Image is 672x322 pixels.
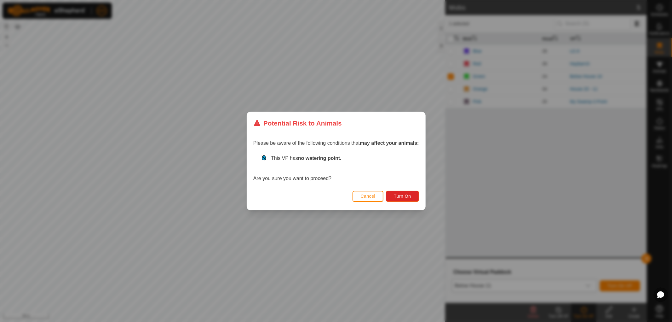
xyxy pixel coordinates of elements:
[360,140,419,146] strong: may affect your animals:
[394,194,411,199] span: Turn On
[386,191,419,202] button: Turn On
[360,194,375,199] span: Cancel
[352,191,383,202] button: Cancel
[253,140,419,146] span: Please be aware of the following conditions that
[253,118,342,128] div: Potential Risk to Animals
[253,155,419,182] div: Are you sure you want to proceed?
[271,155,342,161] span: This VP has
[298,155,342,161] strong: no watering point.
